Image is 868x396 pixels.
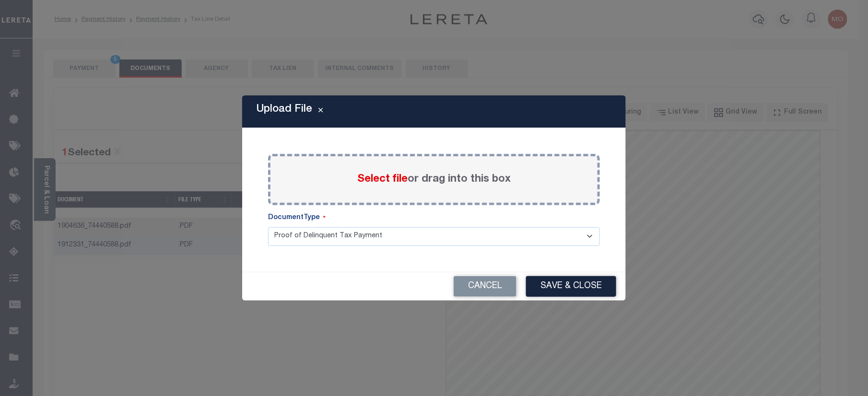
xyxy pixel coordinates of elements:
label: or drag into this box [357,172,511,187]
button: Save & Close [526,276,616,297]
button: Cancel [454,276,516,297]
label: DocumentType [268,213,326,223]
button: Close [312,106,329,117]
span: Select file [357,174,408,185]
h5: Upload File [257,103,312,116]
